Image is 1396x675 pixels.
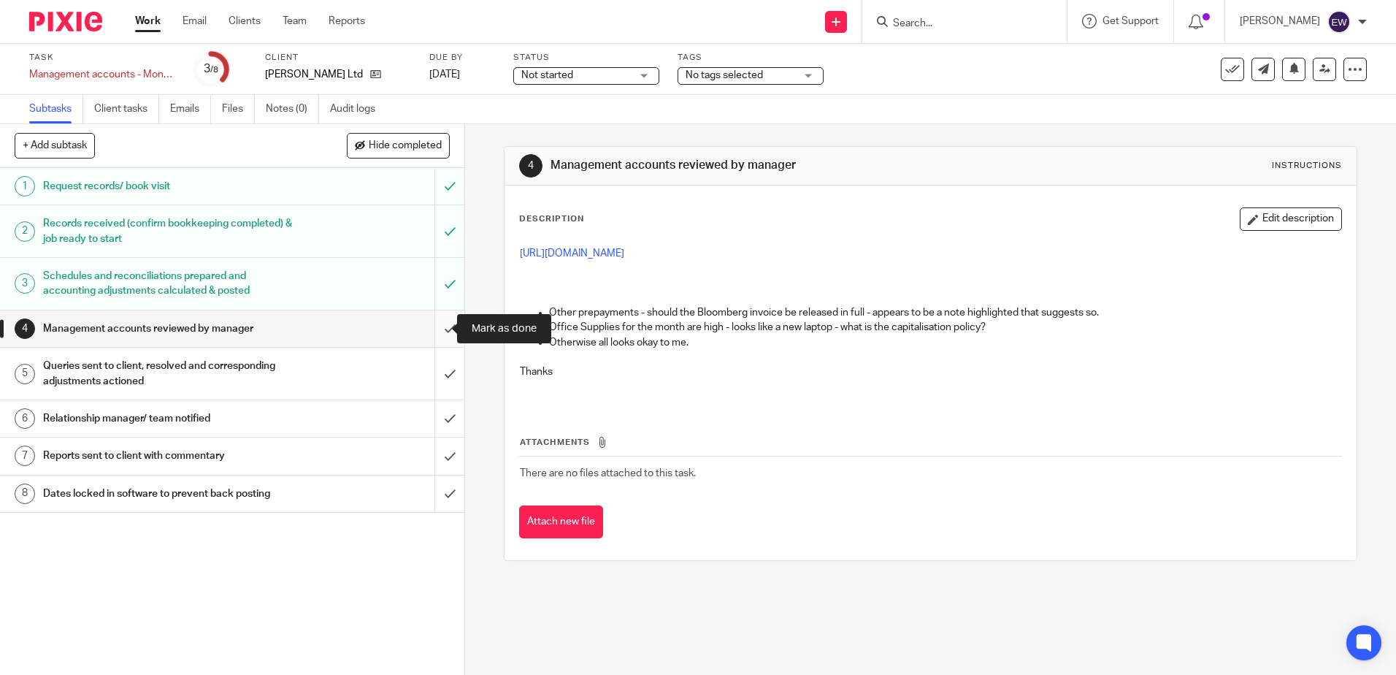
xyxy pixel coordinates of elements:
button: Attach new file [519,506,603,538]
h1: Request records/ book visit [43,175,294,197]
div: 7 [15,446,35,466]
div: 3 [15,273,35,294]
div: 3 [204,61,218,77]
h1: Queries sent to client, resolved and corresponding adjustments actioned [43,355,294,392]
small: /8 [210,66,218,74]
h1: Dates locked in software to prevent back posting [43,483,294,505]
span: Hide completed [369,140,442,152]
a: Emails [170,95,211,123]
div: 2 [15,221,35,242]
h1: Relationship manager/ team notified [43,408,294,430]
div: 1 [15,176,35,197]
button: Hide completed [347,133,450,158]
button: Edit description [1240,207,1342,231]
img: svg%3E [1327,10,1351,34]
span: No tags selected [686,70,763,80]
h1: Reports sent to client with commentary [43,445,294,467]
div: 4 [15,319,35,339]
img: Pixie [29,12,102,31]
h1: Management accounts reviewed by manager [43,318,294,340]
p: Thanks [520,365,1341,379]
div: 6 [15,408,35,429]
a: Notes (0) [266,95,319,123]
button: + Add subtask [15,133,95,158]
a: Audit logs [330,95,386,123]
label: Status [513,52,659,64]
div: 8 [15,484,35,504]
a: Team [283,14,307,28]
a: Work [135,14,161,28]
h1: Schedules and reconciliations prepared and accounting adjustments calculated & posted [43,265,294,302]
a: Files [222,95,255,123]
label: Client [265,52,411,64]
span: [DATE] [429,69,460,80]
span: There are no files attached to this task. [520,468,696,478]
p: Otherwise all looks okay to me. [549,335,1341,350]
p: Office Supplies for the month are high - looks like a new laptop - what is the capitalisation pol... [549,320,1341,335]
p: Other prepayments - should the Bloomberg invoice be released in full - appears to be a note highl... [549,305,1341,320]
a: Subtasks [29,95,83,123]
input: Search [891,18,1023,31]
span: Attachments [520,438,590,446]
div: 4 [519,154,542,178]
a: Client tasks [94,95,159,123]
div: 5 [15,364,35,384]
a: [URL][DOMAIN_NAME] [520,248,624,259]
span: Not started [521,70,573,80]
label: Task [29,52,175,64]
p: [PERSON_NAME] [1240,14,1320,28]
label: Due by [429,52,495,64]
div: Management accounts - Monthly [29,67,175,82]
a: Reports [329,14,365,28]
p: Description [519,213,584,225]
a: Email [183,14,207,28]
div: Instructions [1272,160,1342,172]
label: Tags [678,52,824,64]
a: Clients [229,14,261,28]
p: [PERSON_NAME] Ltd [265,67,363,82]
span: Get Support [1102,16,1159,26]
h1: Management accounts reviewed by manager [551,158,962,173]
h1: Records received (confirm bookkeeping completed) & job ready to start [43,213,294,250]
